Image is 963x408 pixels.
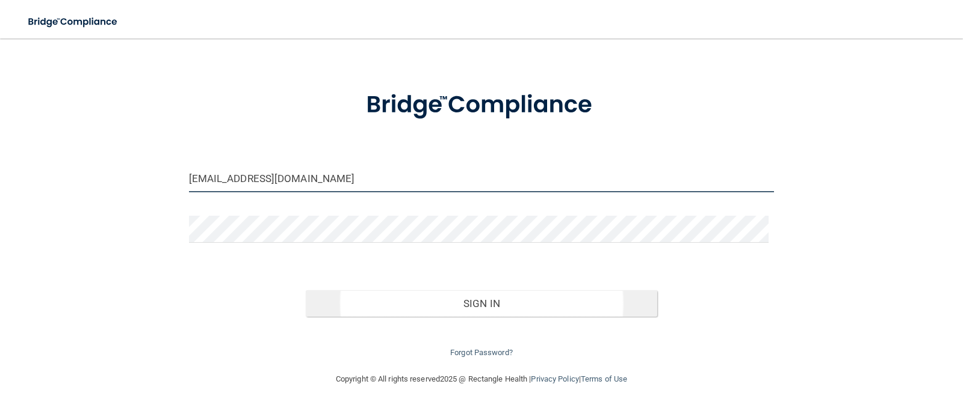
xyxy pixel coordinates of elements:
img: bridge_compliance_login_screen.278c3ca4.svg [341,74,622,136]
a: Forgot Password? [450,348,513,357]
input: Email [189,165,775,192]
div: Copyright © All rights reserved 2025 @ Rectangle Health | | [262,360,701,398]
img: bridge_compliance_login_screen.278c3ca4.svg [18,10,129,34]
a: Terms of Use [581,374,627,383]
button: Sign In [306,290,657,317]
iframe: Drift Widget Chat Controller [755,323,949,371]
a: Privacy Policy [531,374,578,383]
